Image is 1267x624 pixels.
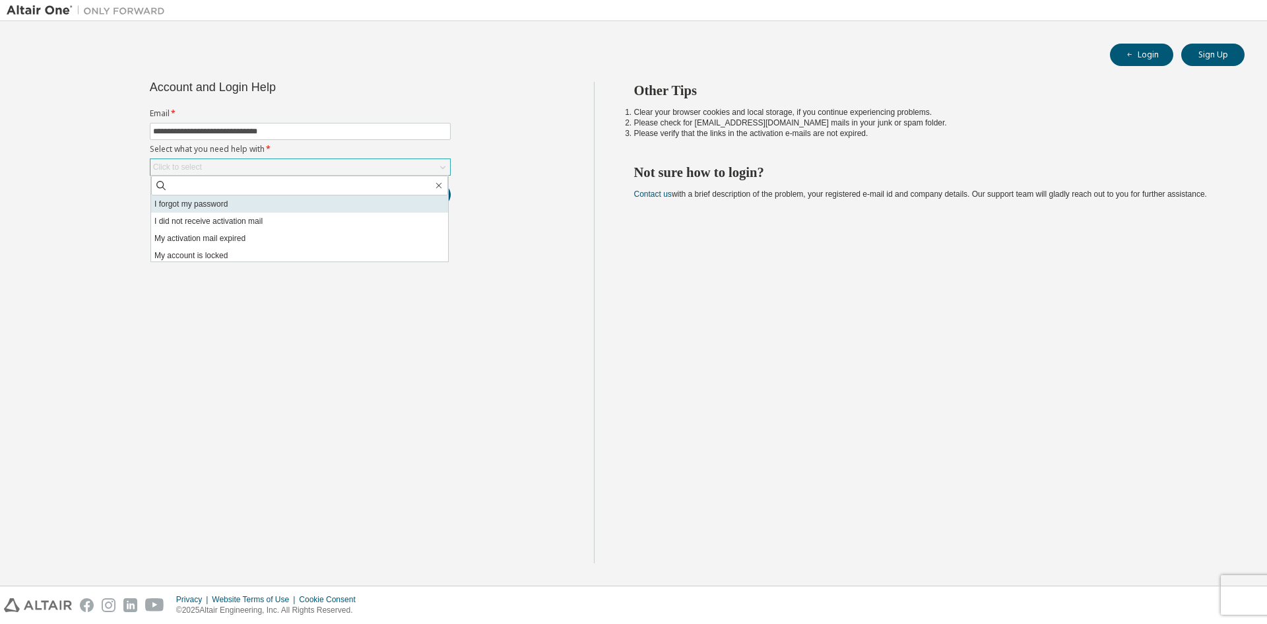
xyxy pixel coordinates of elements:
div: Click to select [153,162,202,172]
div: Click to select [150,159,450,175]
img: altair_logo.svg [4,598,72,612]
img: linkedin.svg [123,598,137,612]
img: facebook.svg [80,598,94,612]
div: Account and Login Help [150,82,391,92]
button: Sign Up [1181,44,1245,66]
h2: Other Tips [634,82,1221,99]
li: Please check for [EMAIL_ADDRESS][DOMAIN_NAME] mails in your junk or spam folder. [634,118,1221,128]
button: Login [1110,44,1173,66]
label: Select what you need help with [150,144,451,155]
p: © 2025 Altair Engineering, Inc. All Rights Reserved. [176,605,364,616]
div: Cookie Consent [299,594,363,605]
span: with a brief description of the problem, your registered e-mail id and company details. Our suppo... [634,190,1207,199]
img: instagram.svg [102,598,115,612]
img: youtube.svg [145,598,164,612]
label: Email [150,108,451,119]
h2: Not sure how to login? [634,164,1221,181]
div: Privacy [176,594,212,605]
a: Contact us [634,190,672,199]
li: I forgot my password [151,195,448,213]
li: Please verify that the links in the activation e-mails are not expired. [634,128,1221,139]
img: Altair One [7,4,172,17]
div: Website Terms of Use [212,594,299,605]
li: Clear your browser cookies and local storage, if you continue experiencing problems. [634,107,1221,118]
